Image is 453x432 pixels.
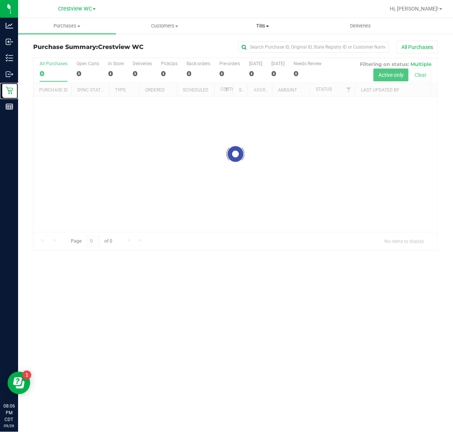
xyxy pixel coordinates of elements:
inline-svg: Reports [6,103,13,110]
inline-svg: Analytics [6,22,13,29]
input: Search Purchase ID, Original ID, State Registry ID or Customer Name... [238,41,389,53]
a: Customers [116,18,214,34]
span: Customers [116,23,214,29]
inline-svg: Inventory [6,54,13,62]
button: All Purchases [396,41,438,53]
iframe: Resource center unread badge [22,371,31,380]
inline-svg: Inbound [6,38,13,46]
iframe: Resource center [8,372,30,394]
span: Hi, [PERSON_NAME]! [390,6,439,12]
inline-svg: Outbound [6,70,13,78]
a: Deliveries [312,18,410,34]
p: 08:06 PM CDT [3,403,15,423]
inline-svg: Retail [6,87,13,94]
a: Tills [214,18,312,34]
span: Deliveries [340,23,381,29]
span: Crestview WC [98,43,144,50]
span: Tills [214,23,311,29]
span: Purchases [18,23,116,29]
p: 09/26 [3,423,15,429]
h3: Purchase Summary: [33,44,168,50]
span: Crestview WC [58,6,92,12]
a: Purchases [18,18,116,34]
